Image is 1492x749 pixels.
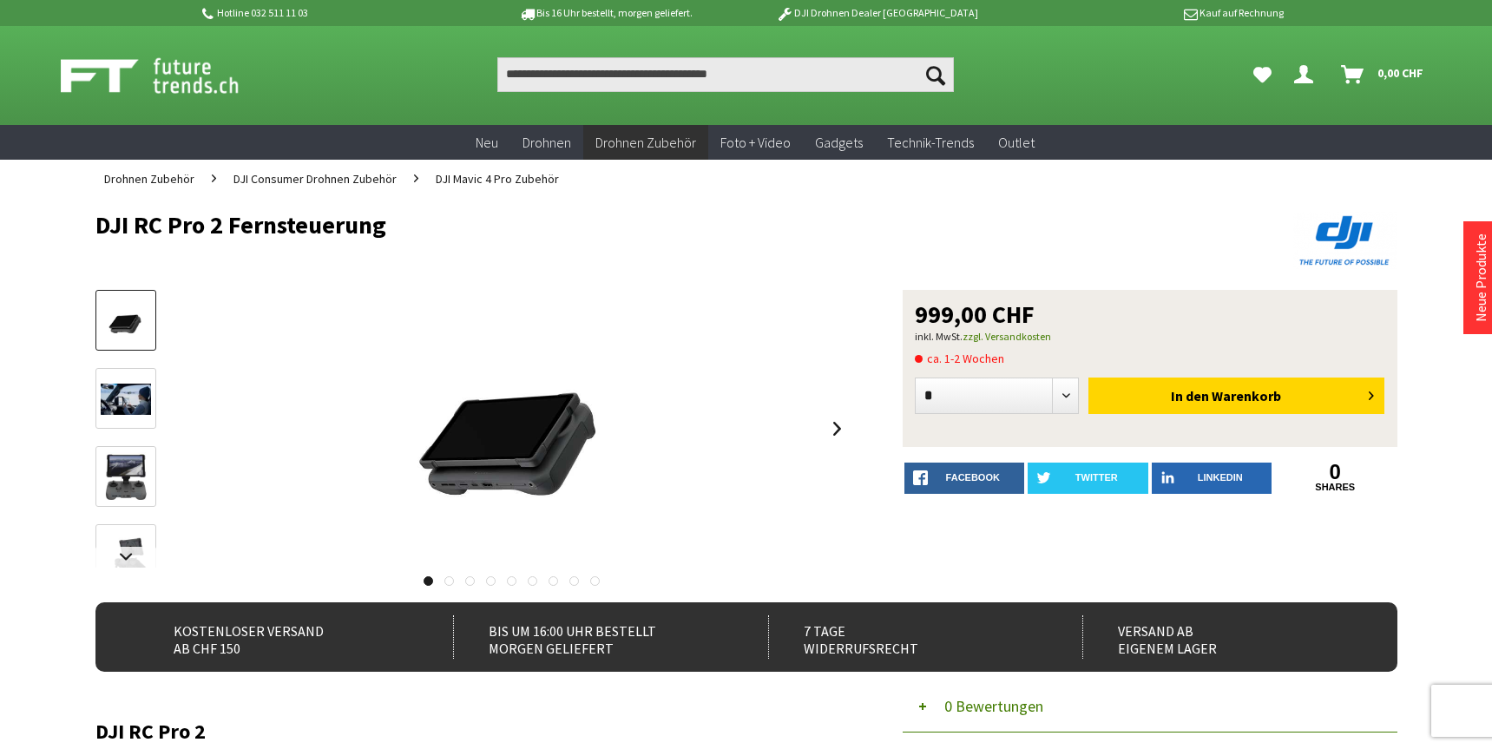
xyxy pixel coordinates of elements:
[225,160,405,198] a: DJI Consumer Drohnen Zubehör
[595,134,696,151] span: Drohnen Zubehör
[875,125,986,161] a: Technik-Trends
[998,134,1035,151] span: Outlet
[1171,387,1209,404] span: In den
[200,3,470,23] p: Hotline 032 511 11 03
[61,54,277,97] img: Shop Futuretrends - zur Startseite wechseln
[1275,482,1396,493] a: shares
[1334,57,1432,92] a: Warenkorb
[427,160,568,198] a: DJI Mavic 4 Pro Zubehör
[915,302,1035,326] span: 999,00 CHF
[986,125,1047,161] a: Outlet
[803,125,875,161] a: Gadgets
[1377,59,1423,87] span: 0,00 CHF
[903,680,1397,733] button: 0 Bewertungen
[887,134,974,151] span: Technik-Trends
[720,134,791,151] span: Foto + Video
[104,171,194,187] span: Drohnen Zubehör
[101,296,151,346] img: Vorschau: DJI RC Pro 2 Fernsteuerung
[510,125,583,161] a: Drohnen
[470,3,741,23] p: Bis 16 Uhr bestellt, morgen geliefert.
[1275,463,1396,482] a: 0
[583,125,708,161] a: Drohnen Zubehör
[768,615,1045,659] div: 7 Tage Widerrufsrecht
[1088,378,1384,414] button: In den Warenkorb
[1028,463,1148,494] a: twitter
[1082,615,1359,659] div: Versand ab eigenem Lager
[917,57,954,92] button: Suchen
[1075,472,1118,483] span: twitter
[95,212,1137,238] h1: DJI RC Pro 2 Fernsteuerung
[741,3,1012,23] p: DJI Drohnen Dealer [GEOGRAPHIC_DATA]
[463,125,510,161] a: Neu
[708,125,803,161] a: Foto + Video
[233,171,397,187] span: DJI Consumer Drohnen Zubehör
[95,160,203,198] a: Drohnen Zubehör
[523,134,571,151] span: Drohnen
[904,463,1025,494] a: facebook
[1013,3,1284,23] p: Kauf auf Rechnung
[139,615,416,659] div: Kostenloser Versand ab CHF 150
[1472,233,1489,322] a: Neue Produkte
[946,472,1000,483] span: facebook
[1287,57,1327,92] a: Dein Konto
[453,615,730,659] div: Bis um 16:00 Uhr bestellt Morgen geliefert
[95,720,851,743] h2: DJI RC Pro 2
[1212,387,1281,404] span: Warenkorb
[436,171,559,187] span: DJI Mavic 4 Pro Zubehör
[1198,472,1243,483] span: LinkedIn
[373,290,651,568] img: DJI RC Pro 2 Fernsteuerung
[963,330,1051,343] a: zzgl. Versandkosten
[1293,212,1397,269] img: DJI
[497,57,954,92] input: Produkt, Marke, Kategorie, EAN, Artikelnummer…
[1152,463,1272,494] a: LinkedIn
[1245,57,1280,92] a: Meine Favoriten
[915,326,1385,347] p: inkl. MwSt.
[915,348,1004,369] span: ca. 1-2 Wochen
[815,134,863,151] span: Gadgets
[476,134,498,151] span: Neu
